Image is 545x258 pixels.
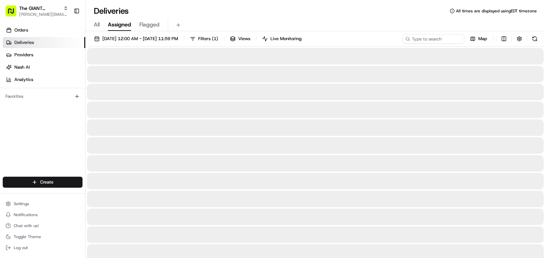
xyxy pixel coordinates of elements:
span: Views [238,36,250,42]
button: Create [3,177,83,188]
input: Type to search [403,34,464,44]
span: Chat with us! [14,223,39,228]
a: 📗Knowledge Base [4,97,55,109]
div: Start new chat [23,66,112,72]
button: Chat with us! [3,221,83,231]
span: Pylon [68,116,83,121]
input: Clear [18,44,113,51]
div: We're available if you need us! [23,72,87,78]
span: Providers [14,52,33,58]
button: The GIANT Company[PERSON_NAME][EMAIL_ADDRESS][PERSON_NAME][DOMAIN_NAME] [3,3,71,19]
a: Nash AI [3,62,85,73]
a: Providers [3,49,85,60]
span: Live Monitoring [270,36,302,42]
button: [PERSON_NAME][EMAIL_ADDRESS][PERSON_NAME][DOMAIN_NAME] [19,12,68,17]
span: Log out [14,245,28,250]
a: Orders [3,25,85,36]
button: Filters(1) [187,34,221,44]
span: ( 1 ) [212,36,218,42]
span: [DATE] 12:00 AM - [DATE] 11:59 PM [102,36,178,42]
button: [DATE] 12:00 AM - [DATE] 11:59 PM [91,34,181,44]
span: Deliveries [14,39,34,46]
span: Analytics [14,77,33,83]
span: Knowledge Base [14,99,52,106]
button: The GIANT Company [19,5,61,12]
a: Powered byPylon [48,116,83,121]
img: Nash [7,7,21,21]
button: Notifications [3,210,83,220]
span: Settings [14,201,29,207]
span: Flagged [139,21,160,29]
div: 📗 [7,100,12,106]
a: Analytics [3,74,85,85]
button: Refresh [530,34,540,44]
img: 1736555255976-a54dd68f-1ca7-489b-9aae-adbdc363a1c4 [7,66,19,78]
button: Views [227,34,253,44]
span: Orders [14,27,28,33]
button: Settings [3,199,83,209]
span: Map [478,36,487,42]
span: API Documentation [65,99,110,106]
span: Create [40,179,53,185]
button: Live Monitoring [259,34,305,44]
p: Welcome 👋 [7,27,125,38]
button: Start new chat [116,68,125,76]
span: Assigned [108,21,131,29]
button: Map [467,34,490,44]
div: 💻 [58,100,63,106]
span: Nash AI [14,64,30,70]
a: 💻API Documentation [55,97,113,109]
h1: Deliveries [94,5,129,16]
span: Notifications [14,212,38,218]
span: All [94,21,100,29]
button: Toggle Theme [3,232,83,242]
button: Log out [3,243,83,253]
span: Toggle Theme [14,234,41,239]
span: Filters [198,36,218,42]
a: Deliveries [3,37,85,48]
span: All times are displayed using EDT timezone [456,8,537,14]
div: Favorites [3,91,83,102]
